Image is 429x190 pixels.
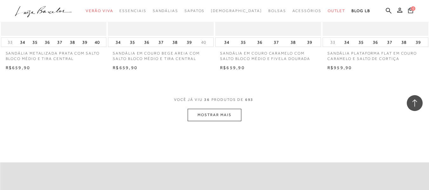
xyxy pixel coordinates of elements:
span: Outlet [328,9,345,13]
button: 39 [305,38,314,47]
button: 37 [55,38,64,47]
span: R$659,90 [113,65,137,70]
span: 0 [411,6,415,11]
span: R$959,90 [327,65,352,70]
button: 40 [199,39,208,45]
button: 37 [385,38,394,47]
button: 38 [289,38,298,47]
button: 38 [171,38,179,47]
a: noSubCategoriesText [328,5,345,17]
span: 36 [204,97,210,109]
button: 37 [157,38,165,47]
a: noSubCategoriesText [86,5,113,17]
a: SANDÁLIA EM COURO BEGE AREIA COM SALTO BLOCO MÉDIO E TIRA CENTRAL [108,47,214,62]
span: [DEMOGRAPHIC_DATA] [211,9,262,13]
button: 35 [128,38,137,47]
button: 34 [342,38,351,47]
a: noSubCategoriesText [119,5,146,17]
a: noSubCategoriesText [211,5,262,17]
button: 33 [328,39,337,45]
a: SANDÁLIA METALIZADA PRATA COM SALTO BLOCO MÉDIO E TIRA CENTRAL [1,47,107,62]
a: noSubCategoriesText [153,5,178,17]
span: PRODUTOS DE [211,97,244,102]
a: noSubCategoriesText [184,5,204,17]
span: VOCê JÁ VIU [174,97,203,102]
button: 38 [399,38,408,47]
button: 36 [371,38,380,47]
span: R$659,90 [220,65,245,70]
a: noSubCategoriesText [292,5,321,17]
button: 35 [239,38,248,47]
span: Acessórios [292,9,321,13]
a: noSubCategoriesText [268,5,286,17]
a: SANDÁLIA PLATAFORMA FLAT EM COURO CARAMELO E SALTO DE CORTIÇA [323,47,428,62]
button: 33 [6,39,15,45]
button: 35 [357,38,365,47]
button: 36 [255,38,264,47]
button: 36 [43,38,52,47]
span: BLOG LB [352,9,370,13]
span: Verão Viva [86,9,113,13]
span: Sandálias [153,9,178,13]
button: 38 [68,38,77,47]
button: 39 [80,38,89,47]
span: R$659,90 [6,65,30,70]
button: 34 [18,38,27,47]
button: 35 [30,38,39,47]
button: 40 [93,38,102,47]
button: 34 [114,38,123,47]
span: Bolsas [268,9,286,13]
button: 36 [142,38,151,47]
span: Essenciais [119,9,146,13]
button: MOSTRAR MAIS [188,109,241,121]
a: BLOG LB [352,5,370,17]
span: 693 [245,97,254,109]
a: SANDÁLIA EM COURO CARAMELO COM SALTO BLOCO MÉDIO E FIVELA DOURADA [215,47,321,62]
button: 39 [185,38,194,47]
button: 39 [414,38,423,47]
button: 0 [406,7,415,16]
span: Sapatos [184,9,204,13]
button: 37 [272,38,281,47]
button: 34 [222,38,231,47]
